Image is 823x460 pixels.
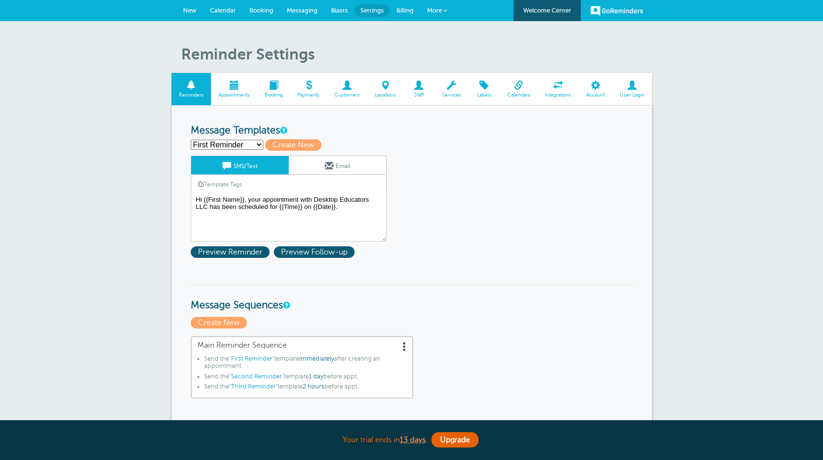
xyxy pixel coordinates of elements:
a: Preview Follow-up [274,248,357,256]
span: Settings [360,7,384,14]
span: Payments [295,92,322,98]
a: Preview Reminder [191,248,274,256]
span: Locations [372,92,399,98]
li: Send the template before appt. [204,373,406,384]
a: Calendars [500,73,538,105]
span: 1 day [309,373,323,380]
a: Appointments [211,73,257,105]
span: Booking [262,92,285,98]
span: Integrations [542,92,574,98]
a: Template Tags [191,175,249,194]
span: Staff [408,92,430,98]
a: Labels [468,73,500,105]
span: Preview Follow-up [274,246,355,258]
span: Blasts [331,7,348,14]
a: Upgrade [431,432,479,448]
a: This is the wording for your reminder and follow-up messages. You can create multiple templates i... [280,127,286,133]
a: Account [579,73,613,105]
span: Create New [265,139,321,151]
a: Email [289,156,386,174]
a: Integrations [538,73,579,105]
a: 13 days [400,436,426,444]
a: Main Reminder Sequence Send the"First Reminder"templateimmediatelyafter creating an appointment.S... [191,336,413,399]
span: Create New [191,317,247,328]
span: More [427,7,442,14]
li: Send the template after creating an appointment. [204,355,406,373]
span: immediately [299,355,334,362]
span: Booking [249,7,273,14]
span: "First Reminder" [229,355,274,362]
span: Services [439,92,464,98]
span: Calendars [504,92,533,98]
textarea: Hi {{First Name}}, your appointment with Desktop Educators LLC has been scheduled for {{Time}} on... [191,194,387,242]
a: Locations [368,73,404,105]
span: Calendar [210,7,236,14]
li: Send the template before appt. [204,383,406,394]
span: Customers [332,92,363,98]
div: Your trial ends in . [172,430,652,450]
span: New [183,7,197,14]
span: Preview Reminder [191,246,270,258]
span: Billing [396,7,414,14]
a: Create New [191,318,249,327]
a: Settings [355,4,390,17]
span: "Third Reminder" [229,383,278,390]
a: Services [434,73,468,105]
a: Create New [265,141,326,149]
h3: Message Sequences [191,284,633,312]
a: Message Sequences allow you to setup multiple reminder schedules that can use different Message T... [283,302,289,308]
span: 2 hours [303,383,324,390]
h3: Message Templates [191,125,633,137]
span: User Login [617,92,647,98]
span: Main Reminder Sequence [197,341,406,350]
span: Reminders [176,92,207,98]
h1: Reminder Settings [181,45,652,63]
span: Appointments [216,92,252,98]
span: "Second Reminder" [229,373,284,380]
span: Messaging [287,7,318,14]
span: Account [584,92,608,98]
a: Customers [327,73,368,105]
a: SMS/Text [191,156,289,174]
a: Payments [290,73,327,105]
a: User Login [613,73,652,105]
span: Labels [473,92,495,98]
a: Staff [403,73,434,105]
a: Booking [257,73,290,105]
